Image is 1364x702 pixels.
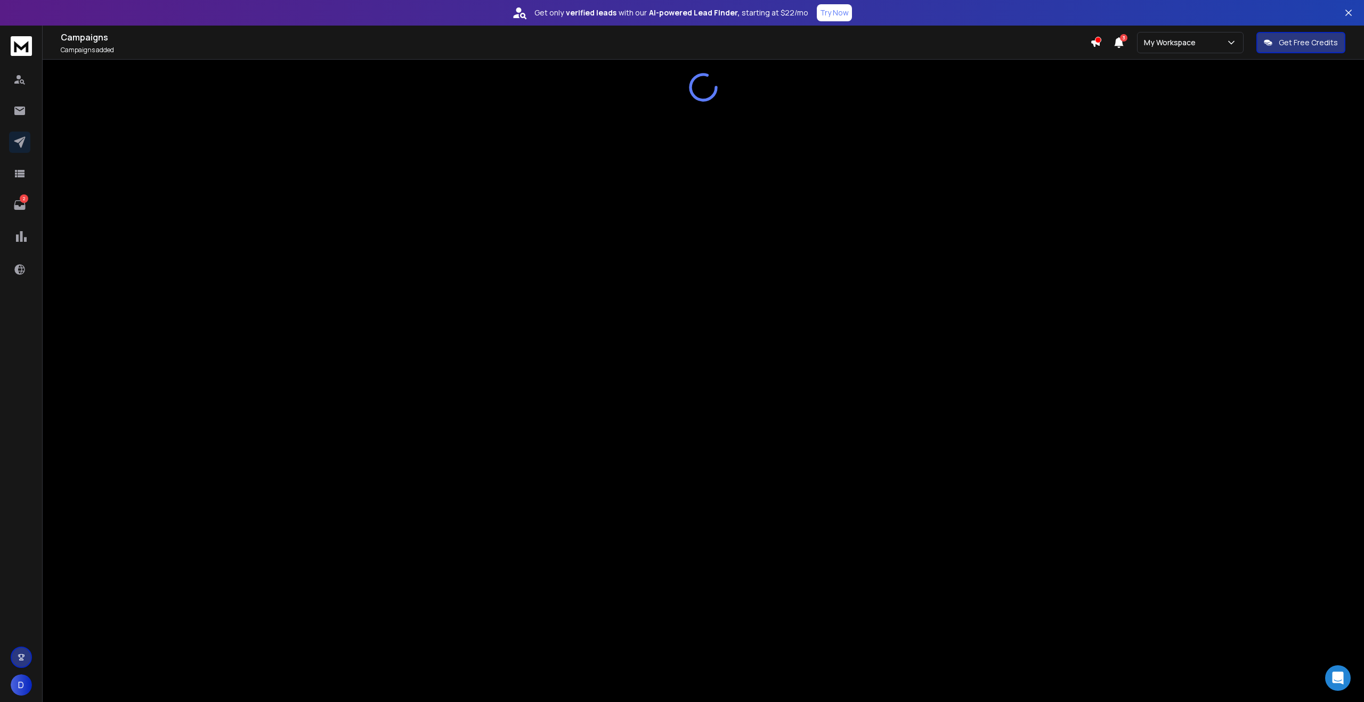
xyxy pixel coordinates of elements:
[1279,37,1338,48] p: Get Free Credits
[1325,665,1351,691] div: Open Intercom Messenger
[1120,34,1127,42] span: 3
[566,7,616,18] strong: verified leads
[1256,32,1345,53] button: Get Free Credits
[534,7,808,18] p: Get only with our starting at $22/mo
[1144,37,1200,48] p: My Workspace
[61,31,1090,44] h1: Campaigns
[817,4,852,21] button: Try Now
[9,194,30,216] a: 2
[20,194,28,203] p: 2
[649,7,740,18] strong: AI-powered Lead Finder,
[11,36,32,56] img: logo
[11,674,32,696] button: D
[61,46,1090,54] p: Campaigns added
[820,7,849,18] p: Try Now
